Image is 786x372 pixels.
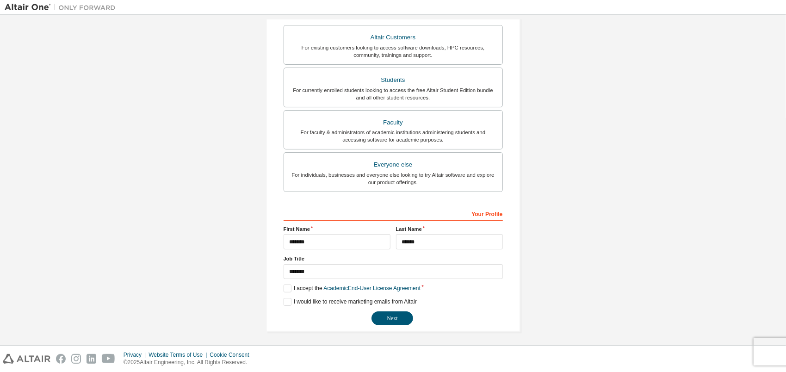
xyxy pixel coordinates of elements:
[284,206,503,221] div: Your Profile
[56,354,66,364] img: facebook.svg
[290,44,497,59] div: For existing customers looking to access software downloads, HPC resources, community, trainings ...
[290,158,497,171] div: Everyone else
[290,31,497,44] div: Altair Customers
[210,351,254,359] div: Cookie Consent
[124,351,149,359] div: Privacy
[284,298,417,306] label: I would like to receive marketing emails from Altair
[149,351,210,359] div: Website Terms of Use
[396,225,503,233] label: Last Name
[87,354,96,364] img: linkedin.svg
[324,285,421,291] a: Academic End-User License Agreement
[284,285,421,292] label: I accept the
[290,87,497,101] div: For currently enrolled students looking to access the free Altair Student Edition bundle and all ...
[290,116,497,129] div: Faculty
[284,255,503,262] label: Job Title
[124,359,255,366] p: © 2025 Altair Engineering, Inc. All Rights Reserved.
[102,354,115,364] img: youtube.svg
[290,171,497,186] div: For individuals, businesses and everyone else looking to try Altair software and explore our prod...
[71,354,81,364] img: instagram.svg
[5,3,120,12] img: Altair One
[290,74,497,87] div: Students
[290,129,497,143] div: For faculty & administrators of academic institutions administering students and accessing softwa...
[284,225,390,233] label: First Name
[371,311,413,325] button: Next
[3,354,50,364] img: altair_logo.svg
